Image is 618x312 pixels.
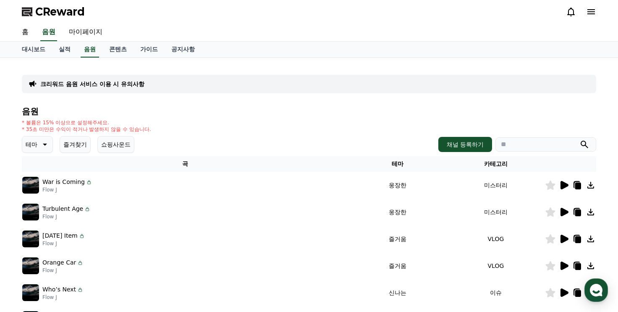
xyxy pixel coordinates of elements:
p: Who’s Next [42,285,76,294]
a: 대시보드 [15,42,52,58]
a: 크리워드 음원 서비스 이용 시 유의사항 [40,80,144,88]
button: 즐겨찾기 [60,136,91,153]
td: 신나는 [348,279,447,306]
p: Orange Car [42,258,76,267]
td: VLOG [447,252,545,279]
button: 테마 [22,136,53,153]
p: Flow J [42,240,85,247]
a: 음원 [40,24,57,41]
a: 음원 [81,42,99,58]
img: music [22,284,39,301]
h4: 음원 [22,107,596,116]
td: VLOG [447,225,545,252]
td: 웅장한 [348,199,447,225]
p: Turbulent Age [42,205,83,213]
a: 홈 [15,24,35,41]
a: 공지사항 [165,42,202,58]
img: music [22,231,39,247]
p: 테마 [26,139,37,150]
td: 미스터리 [447,199,545,225]
p: Flow J [42,294,84,301]
img: music [22,204,39,220]
img: music [22,257,39,274]
button: 쇼핑사운드 [97,136,134,153]
th: 카테고리 [447,156,545,172]
td: 미스터리 [447,172,545,199]
a: 실적 [52,42,77,58]
a: CReward [22,5,85,18]
p: [DATE] Item [42,231,78,240]
p: Flow J [42,267,84,274]
button: 채널 등록하기 [438,137,492,152]
a: 콘텐츠 [102,42,134,58]
p: Flow J [42,186,92,193]
p: * 35초 미만은 수익이 적거나 발생하지 않을 수 있습니다. [22,126,151,133]
td: 웅장한 [348,172,447,199]
p: War is Coming [42,178,85,186]
th: 테마 [348,156,447,172]
td: 이슈 [447,279,545,306]
td: 즐거움 [348,252,447,279]
p: * 볼륨은 15% 이상으로 설정해주세요. [22,119,151,126]
p: Flow J [42,213,91,220]
span: CReward [35,5,85,18]
th: 곡 [22,156,348,172]
td: 즐거움 [348,225,447,252]
a: 마이페이지 [62,24,109,41]
img: music [22,177,39,194]
a: 가이드 [134,42,165,58]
